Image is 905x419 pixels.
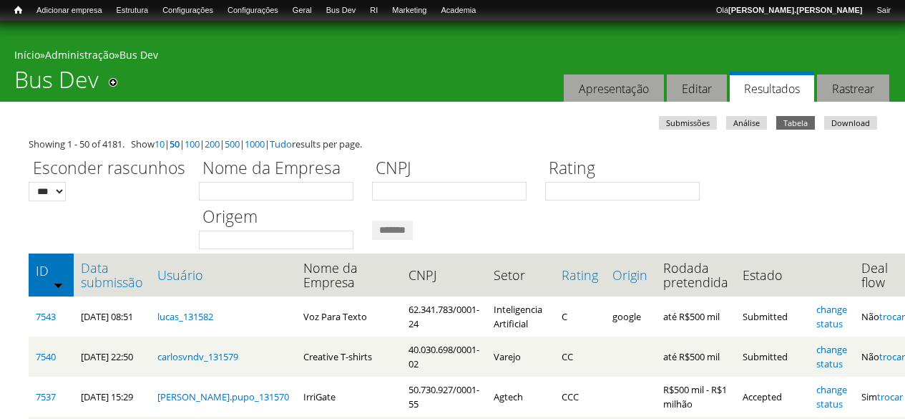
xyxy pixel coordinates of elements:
th: CNPJ [401,254,486,297]
a: Bus Dev [119,48,158,62]
a: Apresentação [564,74,664,102]
td: 40.030.698/0001-02 [401,337,486,377]
a: 50 [170,138,180,150]
td: Submitted [735,337,809,377]
a: Data submissão [81,261,143,289]
div: Showing 1 - 50 of 4181. Show | | | | | | results per page. [29,137,876,151]
label: CNPJ [372,156,536,182]
td: IrriGate [296,377,401,417]
td: R$500 mil - R$1 milhão [656,377,735,417]
a: Usuário [157,268,289,282]
a: Adicionar empresa [29,4,109,18]
strong: [PERSON_NAME].[PERSON_NAME] [728,6,862,14]
a: Rastrear [817,74,889,102]
td: Accepted [735,377,809,417]
td: até R$500 mil [656,337,735,377]
th: Setor [486,254,554,297]
img: ordem crescente [54,280,63,289]
h1: Bus Dev [14,66,99,102]
th: Nome da Empresa [296,254,401,297]
td: Creative T-shirts [296,337,401,377]
a: Análise [726,116,767,130]
td: [DATE] 22:50 [74,337,150,377]
a: Marketing [385,4,434,18]
a: Academia [434,4,483,18]
a: change status [816,303,847,330]
label: Esconder rascunhos [29,156,190,182]
td: 62.341.783/0001-24 [401,297,486,337]
a: 1000 [245,138,265,150]
a: change status [816,343,847,370]
a: Submissões [659,116,717,130]
a: RI [363,4,385,18]
td: CCC [554,377,605,417]
a: Olá[PERSON_NAME].[PERSON_NAME] [709,4,869,18]
label: Nome da Empresa [199,156,363,182]
a: Tudo [270,138,292,150]
a: carlosvndv_131579 [157,350,238,363]
a: change status [816,383,847,410]
a: Sair [869,4,898,18]
a: 7540 [36,350,56,363]
td: 50.730.927/0001-55 [401,377,486,417]
a: Configurações [220,4,285,18]
div: » » [14,48,891,66]
a: Geral [285,4,319,18]
td: Agtech [486,377,554,417]
a: Estrutura [109,4,156,18]
a: 10 [155,138,165,150]
span: Início [14,5,22,15]
a: Configurações [155,4,220,18]
a: trocar [879,350,905,363]
th: Rodada pretendida [656,254,735,297]
td: [DATE] 08:51 [74,297,150,337]
label: Rating [545,156,709,182]
a: 7543 [36,310,56,323]
a: [PERSON_NAME].pupo_131570 [157,390,289,403]
td: [DATE] 15:29 [74,377,150,417]
a: trocar [877,390,903,403]
label: Origem [199,205,363,231]
td: Submitted [735,297,809,337]
a: ID [36,264,67,278]
a: lucas_131582 [157,310,213,323]
a: Início [7,4,29,17]
a: 7537 [36,390,56,403]
a: Bus Dev [319,4,363,18]
td: CC [554,337,605,377]
td: Voz Para Texto [296,297,401,337]
td: até R$500 mil [656,297,735,337]
a: Editar [667,74,727,102]
a: trocar [879,310,905,323]
th: Estado [735,254,809,297]
td: google [605,297,656,337]
a: 500 [225,138,240,150]
td: Inteligencia Artificial [486,297,554,337]
td: Varejo [486,337,554,377]
a: Tabela [776,116,815,130]
a: Resultados [730,72,814,102]
a: Administração [45,48,114,62]
a: Início [14,48,40,62]
a: 200 [205,138,220,150]
a: Download [824,116,877,130]
a: 100 [185,138,200,150]
a: Rating [562,268,598,282]
a: Origin [612,268,649,282]
td: C [554,297,605,337]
